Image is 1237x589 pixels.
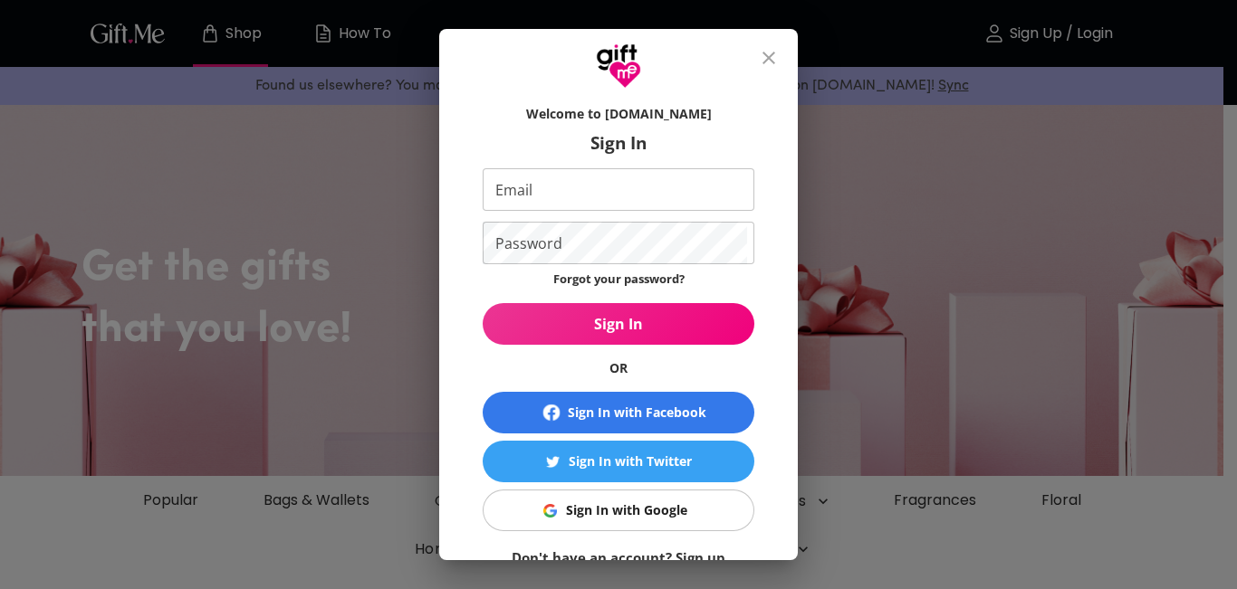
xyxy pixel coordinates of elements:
h6: Sign In [483,132,754,154]
button: Sign In with Facebook [483,392,754,433]
img: Sign In with Google [543,504,557,518]
button: Sign In [483,303,754,345]
span: Sign In [483,314,754,334]
div: Sign In with Twitter [569,451,692,471]
img: Sign In with Twitter [546,455,560,469]
a: Forgot your password? [553,271,685,287]
h6: OR [483,359,754,377]
img: GiftMe Logo [596,43,641,89]
div: Sign In with Google [566,500,687,520]
a: Don't have an account? Sign up [512,548,725,566]
button: close [747,36,791,80]
h6: Welcome to [DOMAIN_NAME] [483,105,754,123]
div: Sign In with Facebook [568,403,706,423]
button: Sign In with GoogleSign In with Google [483,489,754,531]
button: Sign In with TwitterSign In with Twitter [483,441,754,482]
